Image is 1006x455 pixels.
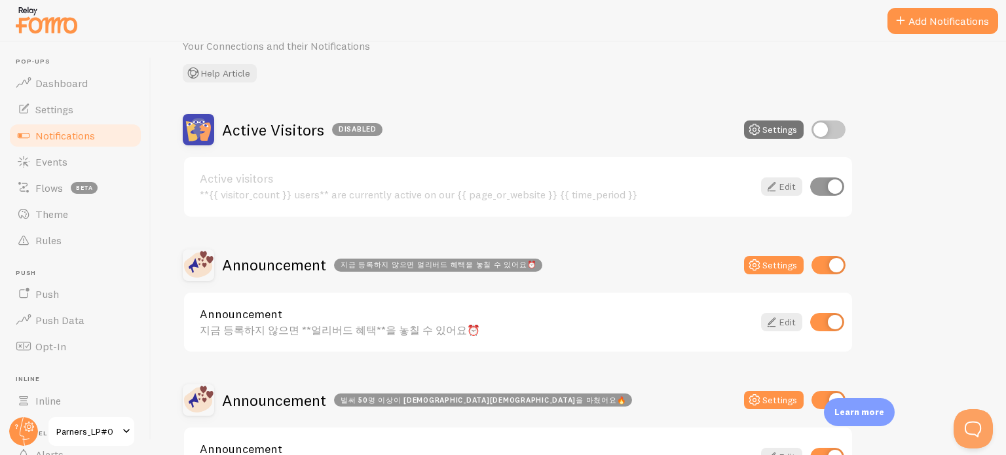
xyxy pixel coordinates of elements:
[183,384,214,416] img: Announcement
[35,208,68,221] span: Theme
[8,149,143,175] a: Events
[35,394,61,407] span: Inline
[8,96,143,122] a: Settings
[35,314,84,327] span: Push Data
[222,255,542,275] h2: Announcement
[35,340,66,353] span: Opt-In
[334,393,632,407] div: 벌써 50명 이상이 [DEMOGRAPHIC_DATA][DEMOGRAPHIC_DATA]을 마쳤어요🔥
[35,181,63,194] span: Flows
[183,39,497,54] p: Your Connections and their Notifications
[8,175,143,201] a: Flows beta
[35,234,62,247] span: Rules
[954,409,993,448] iframe: Help Scout Beacon - Open
[8,122,143,149] a: Notifications
[744,120,804,139] button: Settings
[47,416,136,447] a: Parners_LP#0
[222,120,382,140] h2: Active Visitors
[35,103,73,116] span: Settings
[8,307,143,333] a: Push Data
[56,424,119,439] span: Parners_LP#0
[761,313,802,331] a: Edit
[71,182,98,194] span: beta
[35,77,88,90] span: Dashboard
[8,333,143,359] a: Opt-In
[8,388,143,414] a: Inline
[183,64,257,82] button: Help Article
[200,189,753,200] div: **{{ visitor_count }} users** are currently active on our {{ page_or_website }} {{ time_period }}
[35,129,95,142] span: Notifications
[35,155,67,168] span: Events
[8,201,143,227] a: Theme
[744,256,804,274] button: Settings
[200,324,753,336] div: 지금 등록하지 않으면 **얼리버드 혜택**을 놓칠 수 있어요⏰
[334,259,542,272] div: 지금 등록하지 않으면 얼리버드 혜택을 놓칠 수 있어요⏰
[16,375,143,384] span: Inline
[8,227,143,253] a: Rules
[183,114,214,145] img: Active Visitors
[200,173,753,185] a: Active visitors
[824,398,895,426] div: Learn more
[744,391,804,409] button: Settings
[14,3,79,37] img: fomo-relay-logo-orange.svg
[35,287,59,300] span: Push
[222,390,632,410] h2: Announcement
[200,443,753,455] a: Announcement
[8,70,143,96] a: Dashboard
[761,177,802,196] a: Edit
[16,269,143,278] span: Push
[834,406,884,418] p: Learn more
[332,123,382,136] div: Disabled
[8,281,143,307] a: Push
[200,308,753,320] a: Announcement
[183,249,214,281] img: Announcement
[16,58,143,66] span: Pop-ups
